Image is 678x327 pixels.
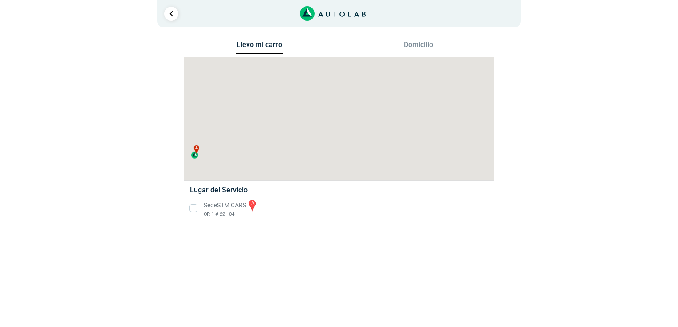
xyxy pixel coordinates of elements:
a: Ir al paso anterior [164,7,178,21]
a: Link al sitio de autolab [300,9,366,17]
button: Llevo mi carro [236,40,283,54]
h5: Lugar del Servicio [190,186,488,194]
span: a [195,145,198,152]
button: Domicilio [395,40,442,53]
